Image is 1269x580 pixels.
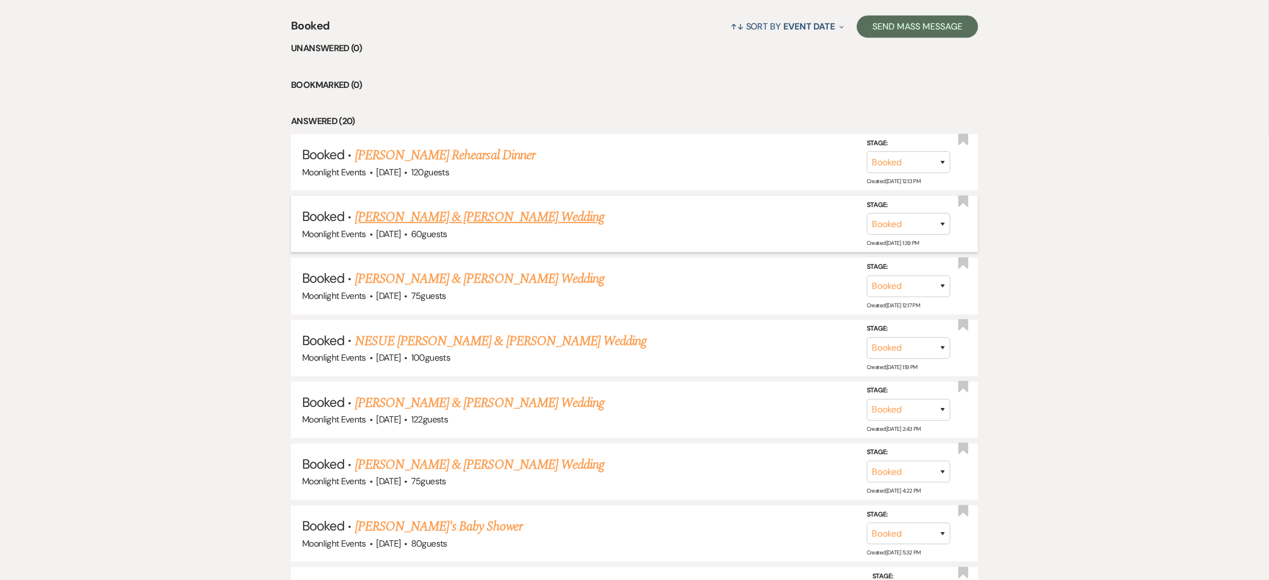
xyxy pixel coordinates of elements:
[302,455,344,473] span: Booked
[355,455,604,475] a: [PERSON_NAME] & [PERSON_NAME] Wedding
[867,446,950,459] label: Stage:
[302,146,344,163] span: Booked
[376,538,401,549] span: [DATE]
[355,517,522,537] a: [PERSON_NAME]'s Baby Shower
[355,207,604,227] a: [PERSON_NAME] & [PERSON_NAME] Wedding
[302,538,366,549] span: Moonlight Events
[355,145,535,165] a: [PERSON_NAME] Rehearsal Dinner
[783,21,835,32] span: Event Date
[867,487,921,494] span: Created: [DATE] 4:22 PM
[355,393,604,413] a: [PERSON_NAME] & [PERSON_NAME] Wedding
[376,475,401,487] span: [DATE]
[867,549,921,556] span: Created: [DATE] 5:32 PM
[302,290,366,302] span: Moonlight Events
[867,178,920,185] span: Created: [DATE] 12:13 PM
[376,414,401,425] span: [DATE]
[291,114,978,129] li: Answered (20)
[867,137,950,149] label: Stage:
[411,228,447,240] span: 60 guests
[302,166,366,178] span: Moonlight Events
[291,78,978,92] li: Bookmarked (0)
[302,414,366,425] span: Moonlight Events
[302,332,344,349] span: Booked
[867,363,917,371] span: Created: [DATE] 1:19 PM
[291,41,978,56] li: Unanswered (0)
[411,352,450,363] span: 100 guests
[867,199,950,212] label: Stage:
[355,331,647,351] a: NESUE [PERSON_NAME] & [PERSON_NAME] Wedding
[355,269,604,289] a: [PERSON_NAME] & [PERSON_NAME] Wedding
[726,12,848,41] button: Sort By Event Date
[291,17,329,41] span: Booked
[376,166,401,178] span: [DATE]
[302,517,344,534] span: Booked
[302,475,366,487] span: Moonlight Events
[411,414,448,425] span: 122 guests
[302,269,344,287] span: Booked
[411,290,446,302] span: 75 guests
[867,239,919,247] span: Created: [DATE] 1:39 PM
[302,352,366,363] span: Moonlight Events
[867,261,950,273] label: Stage:
[857,16,978,38] button: Send Mass Message
[376,290,401,302] span: [DATE]
[411,538,447,549] span: 80 guests
[302,394,344,411] span: Booked
[867,509,950,521] label: Stage:
[867,425,921,432] span: Created: [DATE] 2:43 PM
[867,385,950,397] label: Stage:
[730,21,744,32] span: ↑↓
[302,208,344,225] span: Booked
[411,166,449,178] span: 120 guests
[867,323,950,335] label: Stage:
[376,352,401,363] span: [DATE]
[867,301,920,308] span: Created: [DATE] 12:17 PM
[302,228,366,240] span: Moonlight Events
[376,228,401,240] span: [DATE]
[411,475,446,487] span: 75 guests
